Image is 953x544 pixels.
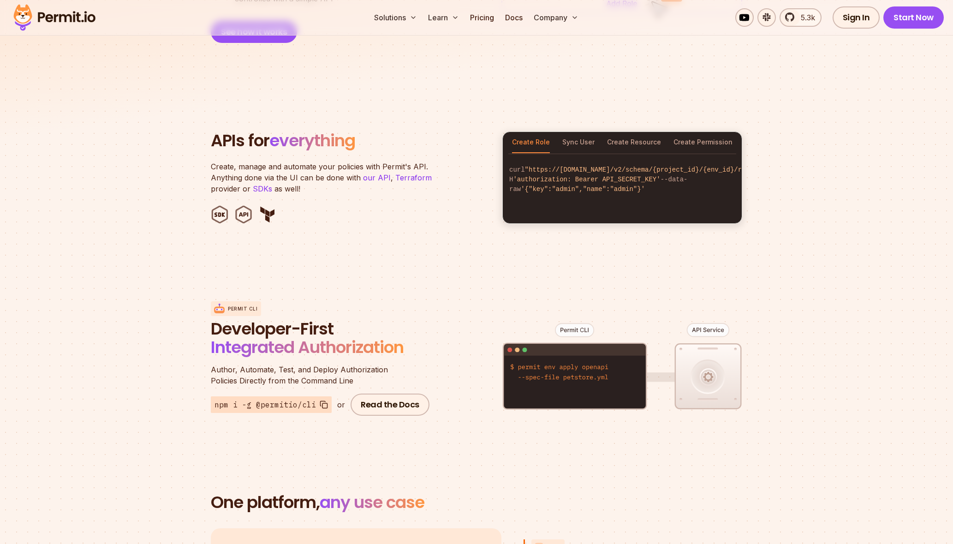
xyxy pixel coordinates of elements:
button: Create Role [512,132,550,153]
h2: APIs for [211,132,491,150]
code: curl -H --data-raw [503,158,742,202]
span: Integrated Authorization [211,335,404,359]
span: '{"key":"admin","name":"admin"}' [521,185,645,193]
h2: One platform, [211,493,742,512]
button: Create Permission [673,132,733,153]
span: Author, Automate, Test, and Deploy Authorization [211,364,432,375]
span: Developer-First [211,320,432,338]
button: Sync User [562,132,595,153]
a: 5.3k [780,8,822,27]
button: Create Resource [607,132,661,153]
a: Pricing [466,8,498,27]
p: Create, manage and automate your policies with Permit's API. Anything done via the UI can be done... [211,161,441,194]
a: Terraform [395,173,432,182]
p: Permit CLI [228,305,257,312]
a: our API [363,173,391,182]
a: Start Now [883,6,944,29]
div: or [337,399,345,410]
span: npm i -g @permitio/cli [214,399,316,410]
button: Solutions [370,8,421,27]
a: Sign In [833,6,880,29]
p: Policies Directly from the Command Line [211,364,432,386]
span: everything [269,129,355,152]
a: SDKs [253,184,272,193]
a: Docs [501,8,526,27]
span: "https://[DOMAIN_NAME]/v2/schema/{project_id}/{env_id}/roles" [525,166,761,173]
img: Permit logo [9,2,100,33]
span: any use case [320,490,424,514]
span: 5.3k [795,12,815,23]
button: npm i -g @permitio/cli [211,396,332,413]
button: Company [530,8,582,27]
span: 'authorization: Bearer API_SECRET_KEY' [513,176,660,183]
a: Read the Docs [351,394,429,416]
button: Learn [424,8,463,27]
